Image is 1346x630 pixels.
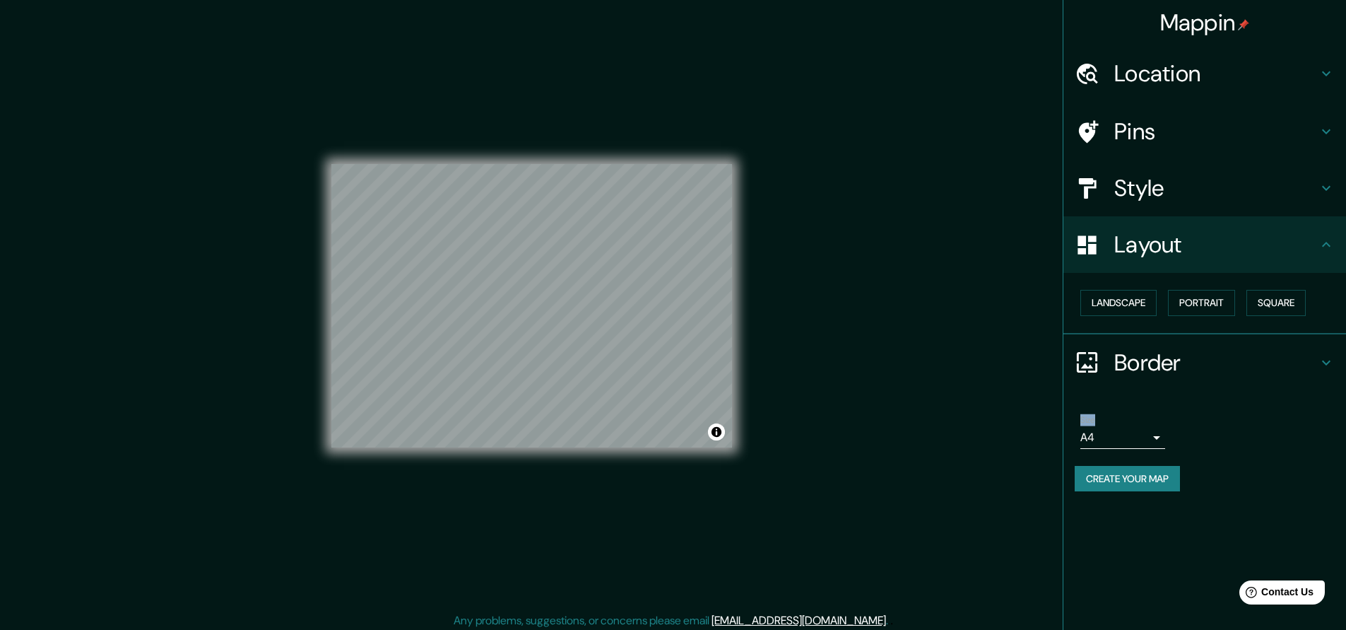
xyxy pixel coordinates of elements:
[1114,174,1318,202] h4: Style
[1114,59,1318,88] h4: Location
[1080,426,1165,449] div: A4
[454,612,888,629] p: Any problems, suggestions, or concerns please email .
[1080,414,1095,426] label: Size
[331,164,732,448] canvas: Map
[1063,334,1346,391] div: Border
[1063,216,1346,273] div: Layout
[1063,45,1346,102] div: Location
[1114,349,1318,377] h4: Border
[712,613,886,628] a: [EMAIL_ADDRESS][DOMAIN_NAME]
[1168,290,1235,316] button: Portrait
[890,612,893,629] div: .
[708,424,725,441] button: Toggle attribution
[1114,231,1318,259] h4: Layout
[1238,19,1249,30] img: pin-icon.png
[1246,290,1306,316] button: Square
[1063,103,1346,160] div: Pins
[1160,8,1250,37] h4: Mappin
[1063,160,1346,216] div: Style
[1075,466,1180,492] button: Create your map
[1220,575,1330,614] iframe: Help widget launcher
[888,612,890,629] div: .
[1114,117,1318,146] h4: Pins
[1080,290,1157,316] button: Landscape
